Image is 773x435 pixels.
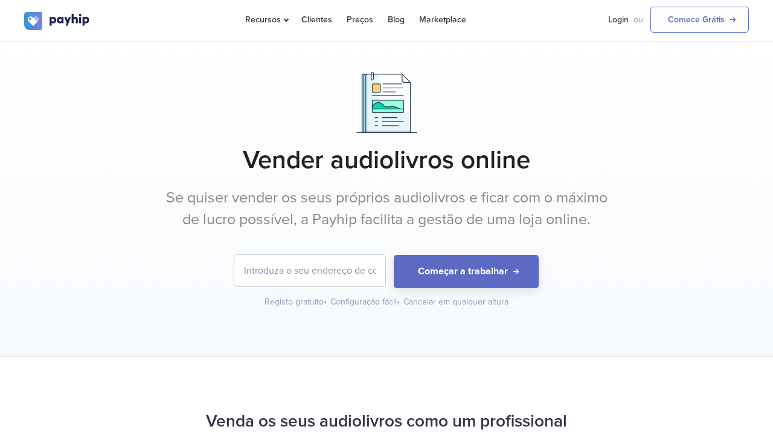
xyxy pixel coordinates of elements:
h1: Vender audiolivros online [24,145,749,175]
img: logo.svg [24,12,91,30]
div: Registo gratuito [265,296,328,308]
span: Recursos [245,14,287,25]
button: Começar a trabalhar [394,255,539,288]
div: Configuração fácil [330,296,401,308]
div: Cancelar em qualquer altura [403,296,508,308]
p: Se quiser vender os seus próprios audiolivros e ficar com o máximo de lucro possível, a Payhip fa... [160,187,613,230]
a: Comece Grátis [650,7,749,33]
input: Introduza o seu endereço de correio eletrónico [234,255,385,286]
span: • [397,297,400,307]
span: • [324,297,327,307]
img: Documents.png [356,72,417,133]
